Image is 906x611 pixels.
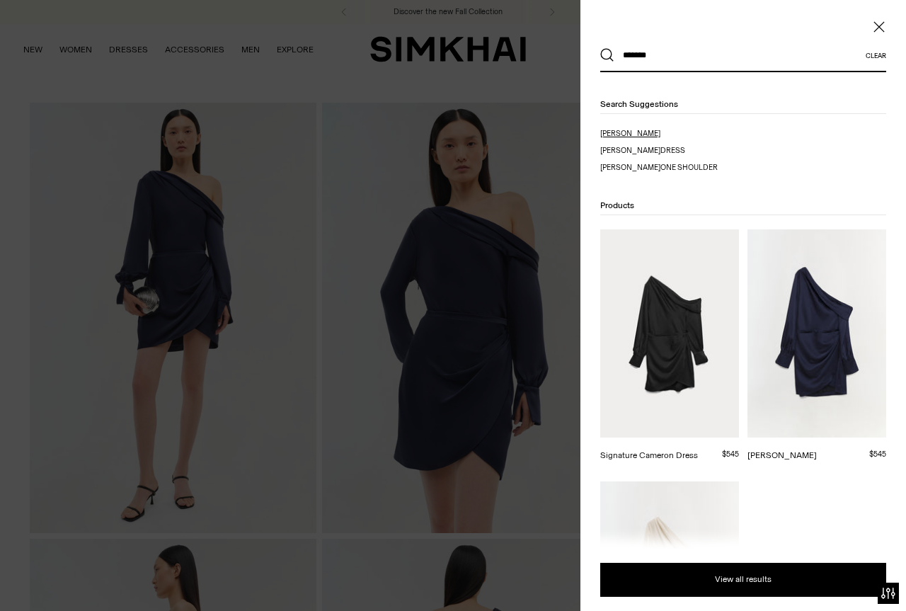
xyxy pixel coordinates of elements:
[747,449,817,462] div: [PERSON_NAME]
[600,48,614,62] button: Search
[600,449,698,462] div: Signature Cameron Dress
[600,145,739,156] a: cameron dress
[747,229,886,462] a: Cameron Dress [PERSON_NAME] $545
[872,20,886,34] button: Close
[869,450,886,459] span: $545
[660,146,685,155] span: dress
[600,200,634,210] span: Products
[747,229,886,438] img: Cameron Dress
[600,563,886,597] button: View all results
[614,40,866,71] input: What are you looking for?
[600,229,739,438] img: Signature Cameron Dress
[600,128,739,139] a: cameron
[722,450,739,459] span: $545
[660,163,718,172] span: one shoulder
[600,99,678,109] span: Search suggestions
[600,163,660,172] mark: [PERSON_NAME]
[600,146,660,155] mark: [PERSON_NAME]
[600,129,660,138] mark: [PERSON_NAME]
[600,229,739,462] a: Signature Cameron Dress Signature Cameron Dress $545
[600,162,739,173] a: cameron one shoulder
[866,52,886,59] button: Clear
